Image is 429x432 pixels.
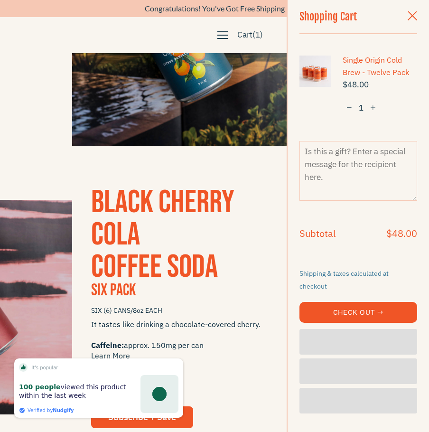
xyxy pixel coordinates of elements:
span: Caffeine: [91,340,124,350]
span: ( [252,28,255,41]
span: Black Cherry Cola Coffee Soda [91,183,234,286]
h4: $48.00 [386,229,417,238]
h4: Subtotal [299,229,336,238]
button: Check Out → [299,302,417,323]
span: SIX (6) CANS/8oz EACH [91,302,268,319]
a: Cart(1) [233,26,268,44]
span: ) [260,28,263,41]
small: Shipping & taxes calculated at checkout [299,269,389,291]
span: Six Pack [91,280,136,301]
span: It tastes like drinking a chocolate-covered cherry. approx. 150mg per can [91,319,268,361]
span: $48.00 [343,78,417,91]
input: quantity [343,99,380,117]
span: 1 [255,29,260,40]
a: Learn More [91,351,130,360]
a: Single Origin Cold Brew - Twelve Pack [343,54,417,78]
a: Black Cherry ColaCoffee Soda [91,183,234,286]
